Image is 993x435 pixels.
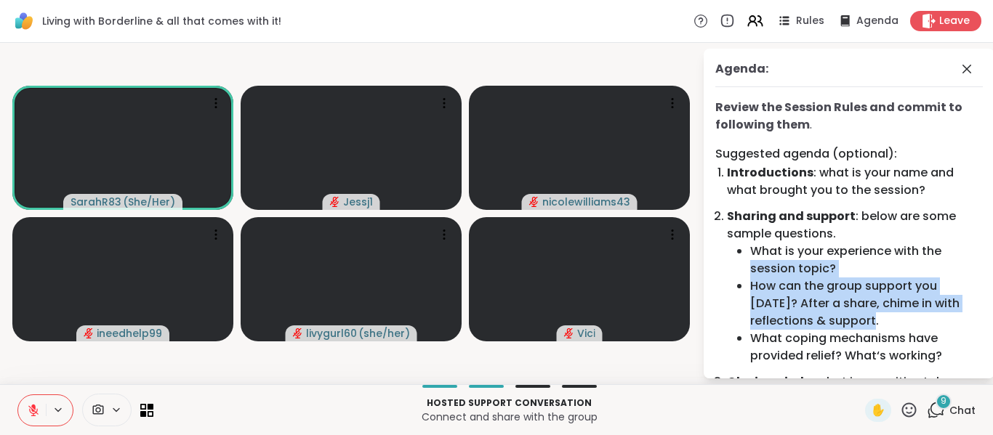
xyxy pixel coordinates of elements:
li: : below are some sample questions. [727,208,983,365]
li: : what is a positive takeaway you gained from this session? [727,373,983,408]
span: nicolewilliams43 [542,195,630,209]
p: Connect and share with the group [162,410,856,424]
b: Closing circle [727,373,811,390]
span: ✋ [871,402,885,419]
span: livygurl60 [306,326,357,341]
span: ( she/her ) [358,326,410,341]
span: audio-muted [330,197,340,207]
span: audio-muted [293,328,303,338]
span: Living with Borderline & all that comes with it! [42,14,281,28]
span: ineedhelp99 [97,326,162,341]
span: SarahR83 [71,195,121,209]
span: Jessj1 [343,195,373,209]
span: Chat [949,403,976,418]
li: How can the group support you [DATE]? After a share, chime in with reflections & support. [750,277,983,330]
b: Introductions [727,164,813,181]
b: Sharing and support [727,208,856,224]
div: Suggested agenda (optional): [715,145,983,163]
div: . [715,99,983,134]
div: Agenda: [715,60,768,78]
p: Hosted support conversation [162,397,856,410]
span: ( She/Her ) [123,195,175,209]
li: What is your experience with the session topic? [750,243,983,277]
span: Leave [939,14,970,28]
span: audio-muted [529,197,539,207]
li: What coping mechanisms have provided relief? What‘s working? [750,330,983,365]
span: Agenda [856,14,898,28]
span: 9 [941,395,946,407]
span: Rules [796,14,824,28]
span: Vici [577,326,595,341]
span: audio-muted [564,328,574,338]
span: audio-muted [84,328,94,338]
b: Review the Session Rules and commit to following them [715,99,962,133]
img: ShareWell Logomark [12,9,36,33]
li: : what is your name and what brought you to the session? [727,164,983,199]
